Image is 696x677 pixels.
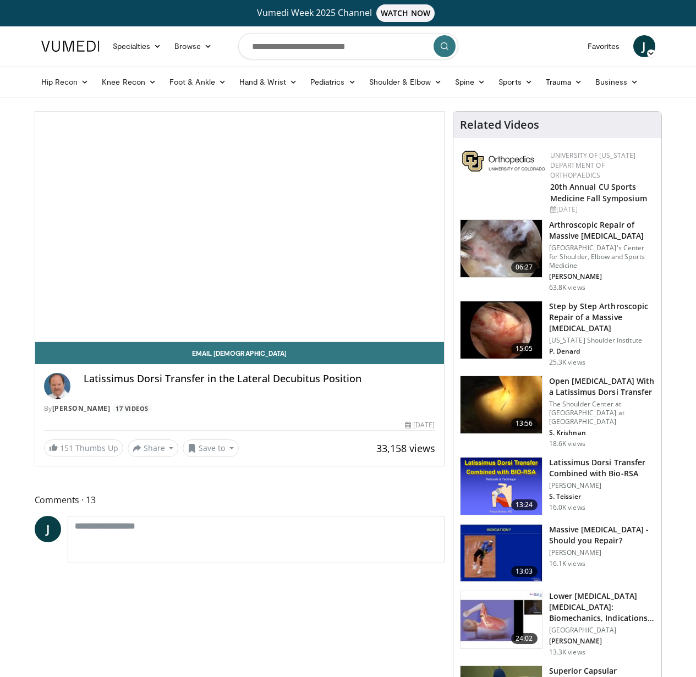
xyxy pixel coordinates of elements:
[549,503,585,512] p: 16.0K views
[549,637,655,646] p: [PERSON_NAME]
[128,439,179,457] button: Share
[549,272,655,281] p: [PERSON_NAME]
[35,71,96,93] a: Hip Recon
[163,71,233,93] a: Foot & Ankle
[549,439,585,448] p: 18.6K views
[549,559,585,568] p: 16.1K views
[460,118,539,131] h4: Related Videos
[233,71,304,93] a: Hand & Wrist
[460,301,655,367] a: 15:05 Step by Step Arthroscopic Repair of a Massive [MEDICAL_DATA] [US_STATE] Shoulder Institute ...
[460,524,655,582] a: 13:03 Massive [MEDICAL_DATA] - Should you Repair? [PERSON_NAME] 16.1K views
[84,373,435,385] h4: Latissimus Dorsi Transfer in the Lateral Decubitus Position
[549,358,585,367] p: 25.3K views
[549,336,655,345] p: [US_STATE] Shoulder Institute
[35,112,444,342] video-js: Video Player
[581,35,627,57] a: Favorites
[106,35,168,57] a: Specialties
[550,151,636,180] a: University of [US_STATE] Department of Orthopaedics
[589,71,645,93] a: Business
[44,404,435,414] div: By
[461,376,542,433] img: 38772_0000_3.png.150x105_q85_crop-smart_upscale.jpg
[112,404,152,413] a: 17 Videos
[549,283,585,292] p: 63.8K views
[511,499,538,510] span: 13:24
[168,35,218,57] a: Browse
[633,35,655,57] a: J
[549,428,655,437] p: S. Krishnan
[461,458,542,515] img: 0e1bc6ad-fcf8-411c-9e25-b7d1f0109c17.png.150x105_q85_crop-smart_upscale.png
[549,524,655,546] h3: Massive [MEDICAL_DATA] - Should you Repair?
[460,591,655,657] a: 24:02 Lower [MEDICAL_DATA] [MEDICAL_DATA]: Biomechanics, Indications and Techn… [GEOGRAPHIC_DATA]...
[549,219,655,241] h3: Arthroscopic Repair of Massive [MEDICAL_DATA]
[511,418,538,429] span: 13:56
[304,71,363,93] a: Pediatrics
[60,443,73,453] span: 151
[549,626,655,635] p: [GEOGRAPHIC_DATA]
[363,71,448,93] a: Shoulder & Elbow
[41,41,100,52] img: VuMedi Logo
[461,525,542,582] img: 38533_0000_3.png.150x105_q85_crop-smart_upscale.jpg
[52,404,111,413] a: [PERSON_NAME]
[44,373,70,399] img: Avatar
[511,262,538,273] span: 06:27
[549,376,655,398] h3: Open [MEDICAL_DATA] With a Latissimus Dorsi Transfer
[462,151,545,172] img: 355603a8-37da-49b6-856f-e00d7e9307d3.png.150x105_q85_autocrop_double_scale_upscale_version-0.2.png
[549,548,655,557] p: [PERSON_NAME]
[511,566,538,577] span: 13:03
[549,244,655,270] p: [GEOGRAPHIC_DATA]'s Center for Shoulder, Elbow and Sports Medicine
[95,71,163,93] a: Knee Recon
[539,71,589,93] a: Trauma
[549,457,655,479] h3: Latissimus Dorsi Transfer Combined with Bio-RSA
[35,493,445,507] span: Comments 13
[461,220,542,277] img: 281021_0002_1.png.150x105_q85_crop-smart_upscale.jpg
[461,591,542,648] img: 003f300e-98b5-4117-aead-6046ac8f096e.150x105_q85_crop-smart_upscale.jpg
[376,442,435,455] span: 33,158 views
[376,4,435,22] span: WATCH NOW
[43,4,654,22] a: Vumedi Week 2025 ChannelWATCH NOW
[461,301,542,359] img: 7cd5bdb9-3b5e-40f2-a8f4-702d57719c06.150x105_q85_crop-smart_upscale.jpg
[460,457,655,515] a: 13:24 Latissimus Dorsi Transfer Combined with Bio-RSA [PERSON_NAME] S. Teissier 16.0K views
[448,71,492,93] a: Spine
[183,439,239,457] button: Save to
[549,648,585,657] p: 13.3K views
[238,33,458,59] input: Search topics, interventions
[460,219,655,292] a: 06:27 Arthroscopic Repair of Massive [MEDICAL_DATA] [GEOGRAPHIC_DATA]'s Center for Shoulder, Elbo...
[405,420,435,430] div: [DATE]
[35,516,61,542] a: J
[35,342,444,364] a: Email [DEMOGRAPHIC_DATA]
[460,376,655,448] a: 13:56 Open [MEDICAL_DATA] With a Latissimus Dorsi Transfer The Shoulder Center at [GEOGRAPHIC_DAT...
[44,439,123,456] a: 151 Thumbs Up
[550,181,647,203] a: 20th Annual CU Sports Medicine Fall Symposium
[549,400,655,426] p: The Shoulder Center at [GEOGRAPHIC_DATA] at [GEOGRAPHIC_DATA]
[549,481,655,490] p: [PERSON_NAME]
[511,343,538,354] span: 15:05
[492,71,539,93] a: Sports
[550,205,653,214] div: [DATE]
[511,633,538,644] span: 24:02
[549,347,655,356] p: P. Denard
[549,492,655,501] p: S. Teissier
[549,591,655,624] h3: Lower [MEDICAL_DATA] [MEDICAL_DATA]: Biomechanics, Indications and Techn…
[549,301,655,334] h3: Step by Step Arthroscopic Repair of a Massive [MEDICAL_DATA]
